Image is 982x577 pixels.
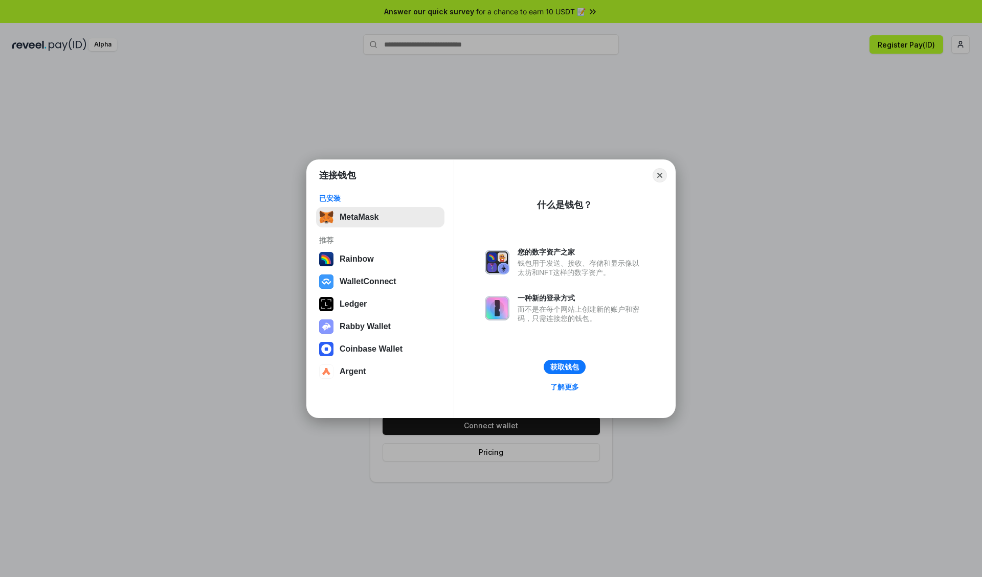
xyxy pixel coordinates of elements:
[653,168,667,182] button: Close
[319,364,333,379] img: svg+xml,%3Csvg%20width%3D%2228%22%20height%3D%2228%22%20viewBox%3D%220%200%2028%2028%22%20fill%3D...
[518,259,644,277] div: 钱包用于发送、接收、存储和显示像以太坊和NFT这样的数字资产。
[550,382,579,391] div: 了解更多
[319,297,333,311] img: svg+xml,%3Csvg%20xmlns%3D%22http%3A%2F%2Fwww.w3.org%2F2000%2Fsvg%22%20width%3D%2228%22%20height%3...
[319,210,333,224] img: svg+xml,%3Csvg%20fill%3D%22none%22%20height%3D%2233%22%20viewBox%3D%220%200%2035%2033%22%20width%...
[316,294,444,314] button: Ledger
[550,362,579,372] div: 获取钱包
[340,299,367,309] div: Ledger
[319,319,333,334] img: svg+xml,%3Csvg%20xmlns%3D%22http%3A%2F%2Fwww.w3.org%2F2000%2Fsvg%22%20fill%3D%22none%22%20viewBox...
[319,236,441,245] div: 推荐
[340,344,403,354] div: Coinbase Wallet
[316,271,444,292] button: WalletConnect
[319,342,333,356] img: svg+xml,%3Csvg%20width%3D%2228%22%20height%3D%2228%22%20viewBox%3D%220%200%2028%2028%22%20fill%3D...
[340,277,396,286] div: WalletConnect
[340,322,391,331] div: Rabby Wallet
[319,274,333,289] img: svg+xml,%3Csvg%20width%3D%2228%22%20height%3D%2228%22%20viewBox%3D%220%200%2028%2028%22%20fill%3D...
[319,194,441,203] div: 已安装
[316,316,444,337] button: Rabby Wallet
[340,255,374,264] div: Rainbow
[316,339,444,359] button: Coinbase Wallet
[537,199,592,211] div: 什么是钱包？
[544,360,586,374] button: 获取钱包
[485,296,509,320] img: svg+xml,%3Csvg%20xmlns%3D%22http%3A%2F%2Fwww.w3.org%2F2000%2Fsvg%22%20fill%3D%22none%22%20viewBox...
[518,293,644,303] div: 一种新的登录方式
[485,250,509,274] img: svg+xml,%3Csvg%20xmlns%3D%22http%3A%2F%2Fwww.w3.org%2F2000%2Fsvg%22%20fill%3D%22none%22%20viewBox...
[319,252,333,266] img: svg+xml,%3Csvg%20width%3D%22120%22%20height%3D%22120%22%20viewBox%3D%220%200%20120%20120%22%20fil...
[518,305,644,323] div: 而不是在每个网站上创建新的账户和密码，只需连接您的钱包。
[340,367,366,376] div: Argent
[544,380,585,394] a: 了解更多
[316,249,444,269] button: Rainbow
[518,247,644,257] div: 您的数字资产之家
[340,213,378,222] div: MetaMask
[316,207,444,227] button: MetaMask
[316,361,444,382] button: Argent
[319,169,356,181] h1: 连接钱包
